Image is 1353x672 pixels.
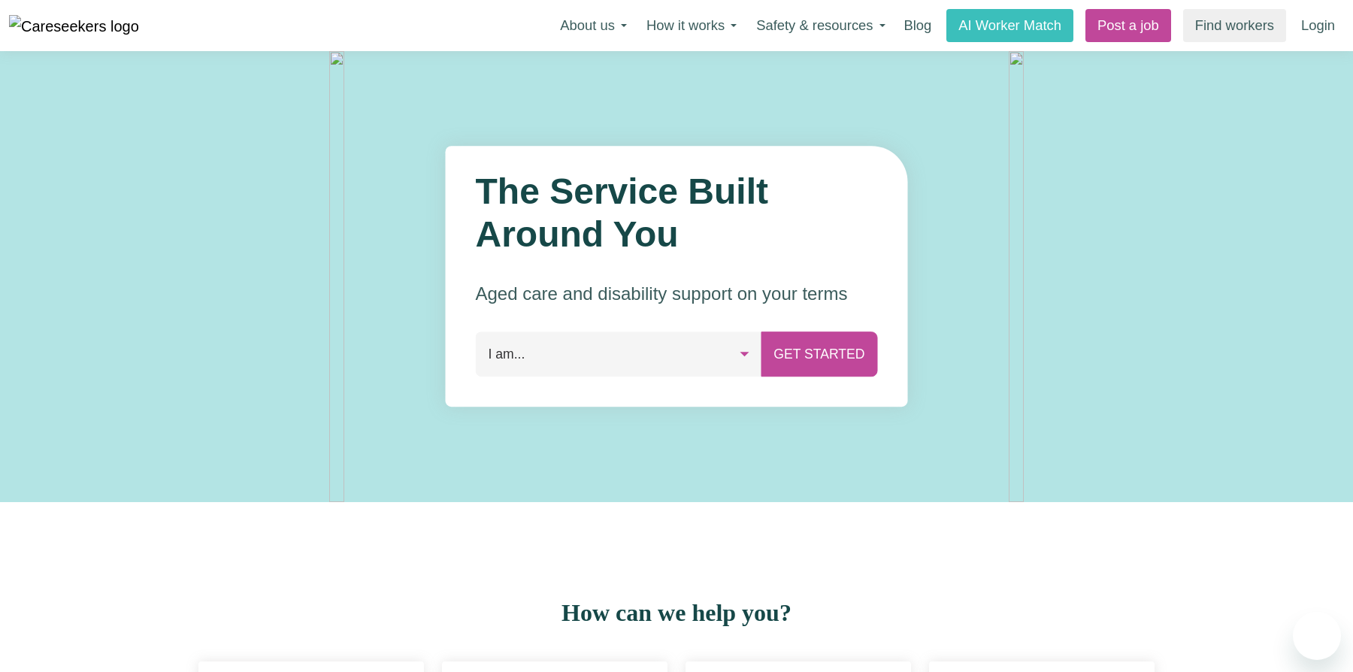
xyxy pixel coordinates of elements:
p: Aged care and disability support on your terms [476,280,878,307]
button: How it works [637,10,746,41]
iframe: Button to launch messaging window [1293,612,1341,660]
img: Careseekers logo [9,15,139,38]
h1: The Service Built Around You [476,170,878,256]
button: Safety & resources [746,10,894,41]
a: Login [1292,9,1344,42]
button: I am... [476,331,762,377]
a: Find workers [1183,9,1286,42]
a: Post a job [1085,9,1171,42]
button: About us [550,10,637,41]
h2: How can we help you? [189,598,1164,627]
a: AI Worker Match [946,9,1073,42]
button: Get Started [761,331,877,377]
a: Blog [895,9,941,42]
a: Careseekers logo [9,10,139,41]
